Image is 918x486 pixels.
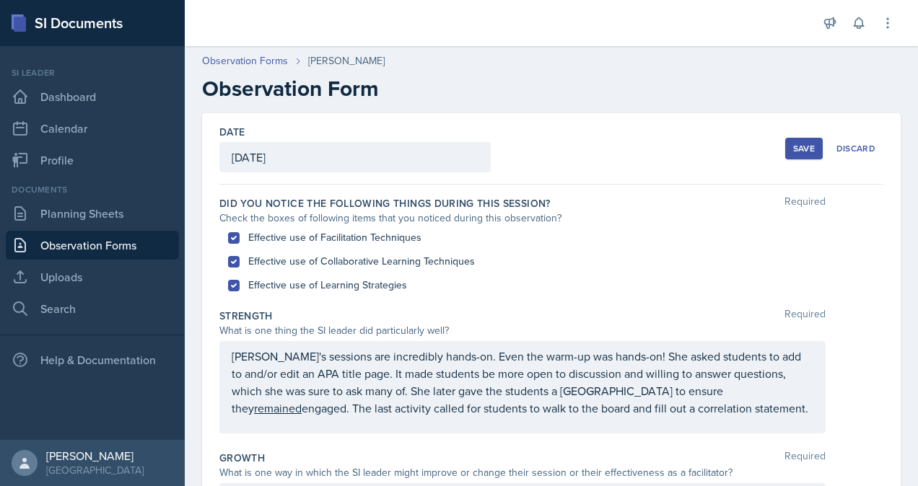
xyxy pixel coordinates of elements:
[829,138,883,159] button: Discard
[219,196,551,211] label: Did you notice the following things during this session?
[6,66,179,79] div: Si leader
[46,449,144,463] div: [PERSON_NAME]
[6,82,179,111] a: Dashboard
[784,196,826,211] span: Required
[219,465,826,480] div: What is one way in which the SI leader might improve or change their session or their effectivene...
[6,345,179,374] div: Help & Documentation
[6,294,179,323] a: Search
[219,323,826,338] div: What is one thing the SI leader did particularly well?
[6,262,179,291] a: Uploads
[836,143,875,154] div: Discard
[6,199,179,228] a: Planning Sheets
[6,146,179,174] a: Profile
[785,138,823,159] button: Save
[202,53,288,69] a: Observation Forms
[219,451,265,465] label: Growth
[232,348,813,417] p: [PERSON_NAME]'s sessions are incredibly hands-on. Even the warm-up was hands-on! She asked studen...
[784,309,826,323] span: Required
[308,53,385,69] div: [PERSON_NAME]
[219,211,826,226] div: Check the boxes of following items that you noticed during this observation?
[248,254,475,269] label: Effective use of Collaborative Learning Techniques
[793,143,815,154] div: Save
[248,230,421,245] label: Effective use of Facilitation Techniques
[6,183,179,196] div: Documents
[6,231,179,260] a: Observation Forms
[219,309,273,323] label: Strength
[254,400,302,416] u: remained
[6,114,179,143] a: Calendar
[46,463,144,477] div: [GEOGRAPHIC_DATA]
[202,76,901,102] h2: Observation Form
[219,125,245,139] label: Date
[784,451,826,465] span: Required
[248,278,407,293] label: Effective use of Learning Strategies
